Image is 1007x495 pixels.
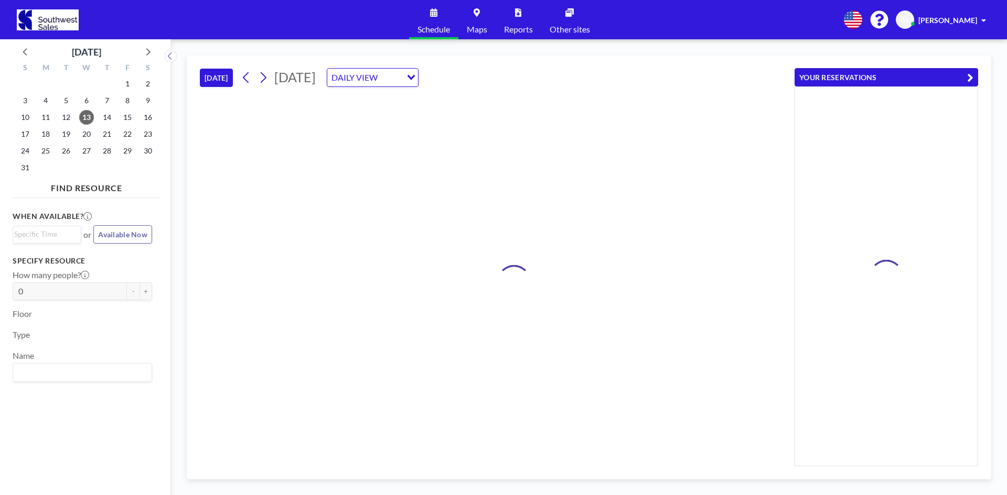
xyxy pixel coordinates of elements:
[93,225,152,244] button: Available Now
[13,256,152,266] h3: Specify resource
[127,282,140,300] button: -
[36,62,56,75] div: M
[120,110,135,125] span: Friday, August 15, 2025
[56,62,77,75] div: T
[137,62,158,75] div: S
[120,144,135,158] span: Friday, August 29, 2025
[274,69,316,85] span: [DATE]
[13,226,81,242] div: Search for option
[38,144,53,158] span: Monday, August 25, 2025
[141,127,155,141] span: Saturday, August 23, 2025
[59,127,73,141] span: Tuesday, August 19, 2025
[18,127,33,141] span: Sunday, August 17, 2025
[79,93,94,108] span: Wednesday, August 6, 2025
[141,76,155,91] span: Saturday, August 2, 2025
[13,309,32,319] label: Floor
[79,144,94,158] span: Wednesday, August 27, 2025
[59,144,73,158] span: Tuesday, August 26, 2025
[120,127,135,141] span: Friday, August 22, 2025
[72,45,101,59] div: [DATE]
[83,229,91,240] span: or
[795,68,978,86] button: YOUR RESERVATIONS
[18,110,33,125] span: Sunday, August 10, 2025
[141,110,155,125] span: Saturday, August 16, 2025
[14,228,75,240] input: Search for option
[417,25,450,34] span: Schedule
[100,93,114,108] span: Thursday, August 7, 2025
[18,144,33,158] span: Sunday, August 24, 2025
[13,364,152,381] div: Search for option
[79,127,94,141] span: Wednesday, August 20, 2025
[79,110,94,125] span: Wednesday, August 13, 2025
[17,9,79,30] img: organization-logo
[59,110,73,125] span: Tuesday, August 12, 2025
[77,62,97,75] div: W
[38,93,53,108] span: Monday, August 4, 2025
[14,366,146,379] input: Search for option
[13,179,160,193] h4: FIND RESOURCE
[18,93,33,108] span: Sunday, August 3, 2025
[141,144,155,158] span: Saturday, August 30, 2025
[97,62,117,75] div: T
[117,62,137,75] div: F
[550,25,590,34] span: Other sites
[918,16,977,25] span: [PERSON_NAME]
[13,329,30,340] label: Type
[200,69,233,87] button: [DATE]
[140,282,152,300] button: +
[15,62,36,75] div: S
[467,25,487,34] span: Maps
[38,127,53,141] span: Monday, August 18, 2025
[13,270,89,280] label: How many people?
[18,160,33,175] span: Sunday, August 31, 2025
[327,69,418,86] div: Search for option
[329,71,380,84] span: DAILY VIEW
[100,110,114,125] span: Thursday, August 14, 2025
[141,93,155,108] span: Saturday, August 9, 2025
[120,76,135,91] span: Friday, August 1, 2025
[13,350,34,361] label: Name
[38,110,53,125] span: Monday, August 11, 2025
[504,25,533,34] span: Reports
[901,15,909,25] span: AL
[59,93,73,108] span: Tuesday, August 5, 2025
[100,127,114,141] span: Thursday, August 21, 2025
[98,230,147,239] span: Available Now
[100,144,114,158] span: Thursday, August 28, 2025
[120,93,135,108] span: Friday, August 8, 2025
[381,71,401,84] input: Search for option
